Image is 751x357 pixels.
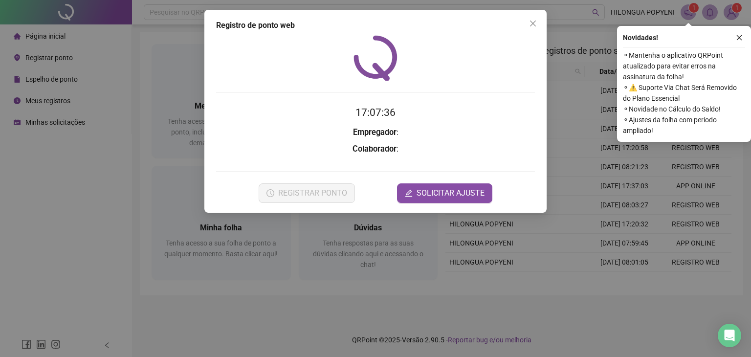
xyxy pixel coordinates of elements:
[355,107,396,118] time: 17:07:36
[397,183,492,203] button: editSOLICITAR AJUSTE
[623,104,745,114] span: ⚬ Novidade no Cálculo do Saldo!
[718,324,741,347] div: Open Intercom Messenger
[529,20,537,27] span: close
[623,114,745,136] span: ⚬ Ajustes da folha com período ampliado!
[525,16,541,31] button: Close
[216,126,535,139] h3: :
[736,34,743,41] span: close
[417,187,485,199] span: SOLICITAR AJUSTE
[623,82,745,104] span: ⚬ ⚠️ Suporte Via Chat Será Removido do Plano Essencial
[623,50,745,82] span: ⚬ Mantenha o aplicativo QRPoint atualizado para evitar erros na assinatura da folha!
[216,20,535,31] div: Registro de ponto web
[405,189,413,197] span: edit
[623,32,658,43] span: Novidades !
[353,144,397,154] strong: Colaborador
[353,128,397,137] strong: Empregador
[353,35,398,81] img: QRPoint
[216,143,535,156] h3: :
[259,183,355,203] button: REGISTRAR PONTO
